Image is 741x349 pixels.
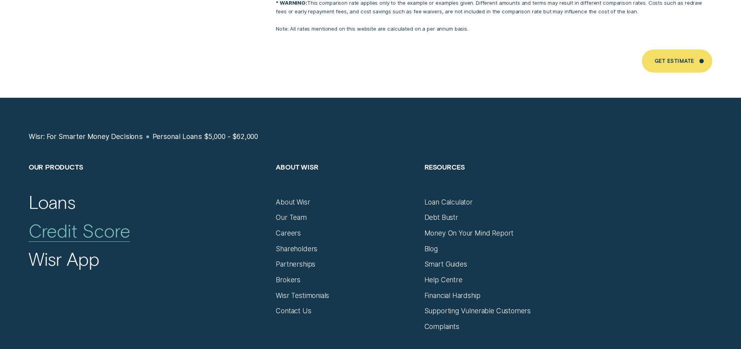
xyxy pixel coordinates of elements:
[424,276,462,284] a: Help Centre
[276,276,300,284] a: Brokers
[642,49,713,73] a: Get Estimate
[276,307,311,315] a: Contact Us
[276,291,329,300] a: Wisr Testimonials
[276,260,315,269] a: Partnerships
[424,229,514,238] a: Money On Your Mind Report
[29,247,99,270] a: Wisr App
[29,219,130,241] a: Credit Score
[424,198,473,206] a: Loan Calculator
[424,291,481,300] a: Financial Hardship
[29,132,143,141] a: Wisr: For Smarter Money Decisions
[424,322,459,331] a: Complaints
[424,307,531,315] a: Supporting Vulnerable Customers
[276,198,310,206] a: About Wisr
[276,213,307,222] a: Our Team
[424,163,564,197] h2: Resources
[276,229,301,238] a: Careers
[29,190,76,213] a: Loans
[276,245,317,253] a: Shareholders
[153,132,259,141] a: Personal Loans $5,000 - $62,000
[276,163,415,197] h2: About Wisr
[29,163,268,197] h2: Our Products
[424,260,467,269] a: Smart Guides
[424,213,458,222] a: Debt Bustr
[424,245,438,253] a: Blog
[276,24,712,33] p: Note: All rates mentioned on this website are calculated on a per annum basis.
